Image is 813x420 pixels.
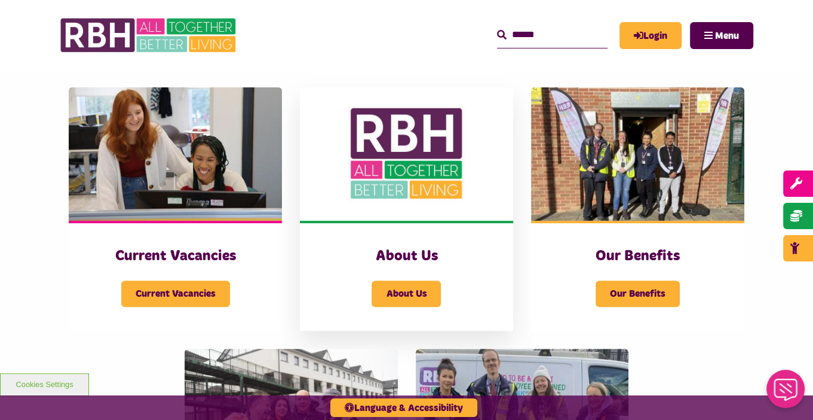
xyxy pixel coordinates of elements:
img: IMG 1470 [69,87,282,221]
a: Our Benefits Our Benefits [531,87,744,331]
button: Language & Accessibility [330,398,477,417]
a: MyRBH [619,22,682,49]
a: About Us About Us [300,87,513,331]
span: Our Benefits [596,281,680,307]
img: Dropinfreehold2 [531,87,744,221]
img: RBH Logo Social Media 480X360 (1) [300,87,513,221]
span: Menu [715,31,739,41]
h3: Our Benefits [555,247,720,266]
input: Search [497,22,608,48]
span: About Us [372,281,441,307]
a: Current Vacancies Current Vacancies [69,87,282,331]
iframe: Netcall Web Assistant for live chat [759,366,813,420]
button: Navigation [690,22,753,49]
img: RBH [60,12,239,59]
span: Current Vacancies [121,281,230,307]
h3: About Us [324,247,489,266]
h3: Current Vacancies [93,247,258,266]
